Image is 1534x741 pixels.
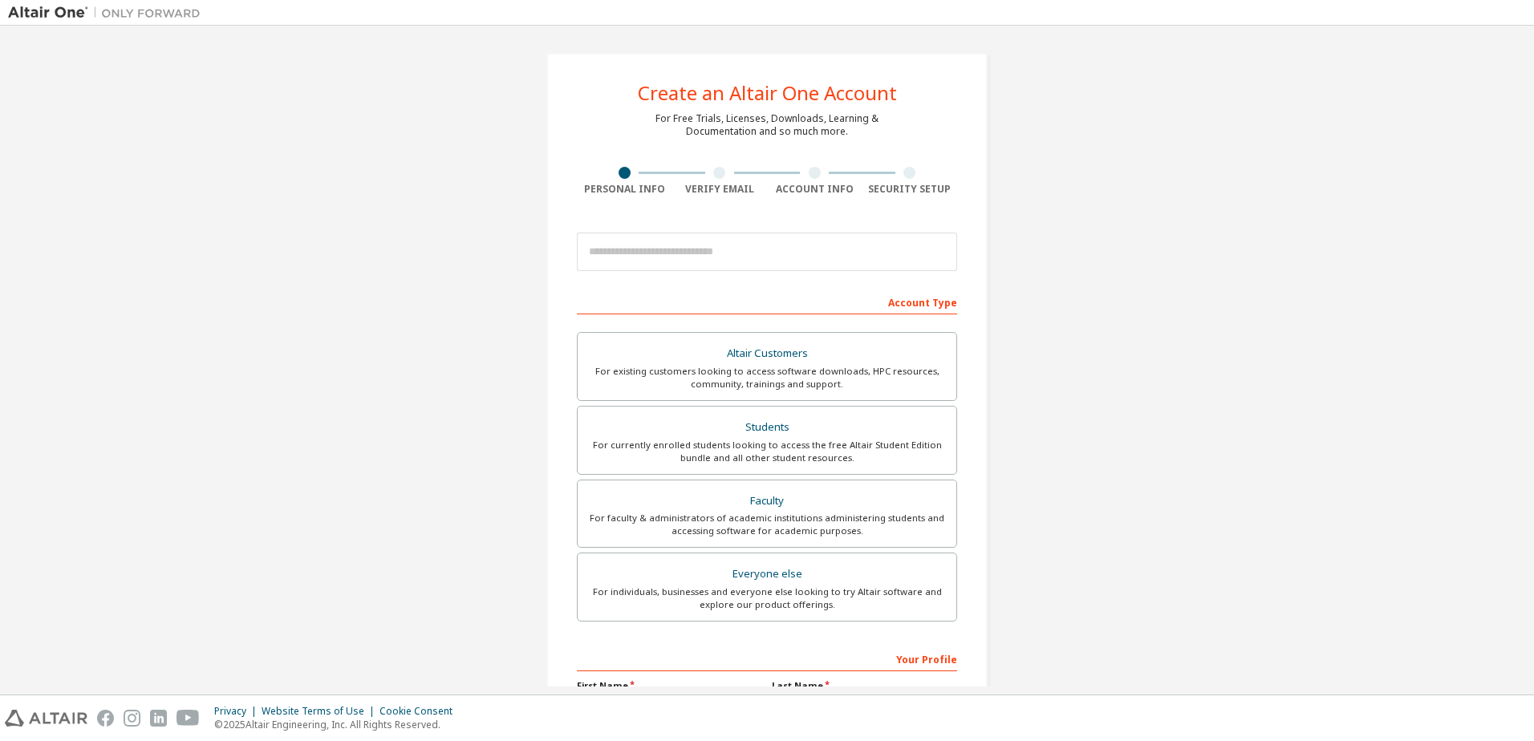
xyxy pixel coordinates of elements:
img: instagram.svg [124,710,140,727]
p: © 2025 Altair Engineering, Inc. All Rights Reserved. [214,718,462,731]
label: First Name [577,679,762,692]
div: Your Profile [577,646,957,671]
div: Account Info [767,183,862,196]
div: For Free Trials, Licenses, Downloads, Learning & Documentation and so much more. [655,112,879,138]
div: For existing customers looking to access software downloads, HPC resources, community, trainings ... [587,365,947,391]
div: Website Terms of Use [262,705,379,718]
img: facebook.svg [97,710,114,727]
div: Faculty [587,490,947,512]
img: Altair One [8,5,209,21]
div: For currently enrolled students looking to access the free Altair Student Edition bundle and all ... [587,439,947,464]
div: For individuals, businesses and everyone else looking to try Altair software and explore our prod... [587,585,947,611]
div: Students [587,416,947,439]
div: Verify Email [672,183,768,196]
div: Cookie Consent [379,705,462,718]
div: Create an Altair One Account [638,83,897,103]
div: For faculty & administrators of academic institutions administering students and accessing softwa... [587,512,947,537]
div: Everyone else [587,563,947,585]
img: linkedin.svg [150,710,167,727]
div: Privacy [214,705,262,718]
div: Altair Customers [587,342,947,365]
img: altair_logo.svg [5,710,87,727]
label: Last Name [772,679,957,692]
div: Security Setup [862,183,958,196]
div: Account Type [577,289,957,314]
div: Personal Info [577,183,672,196]
img: youtube.svg [177,710,200,727]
